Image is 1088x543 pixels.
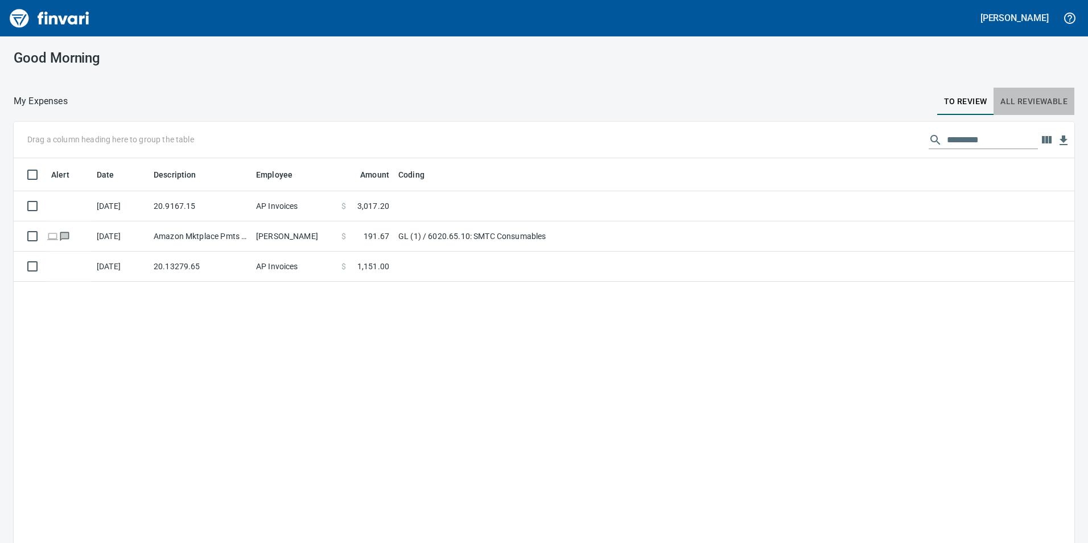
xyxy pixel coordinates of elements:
[47,232,59,240] span: Online transaction
[256,168,292,182] span: Employee
[27,134,194,145] p: Drag a column heading here to group the table
[252,221,337,252] td: [PERSON_NAME]
[149,191,252,221] td: 20.9167.15
[7,5,92,32] img: Finvari
[364,231,389,242] span: 191.67
[1000,94,1068,109] span: All Reviewable
[341,200,346,212] span: $
[1038,131,1055,149] button: Choose columns to display
[51,168,84,182] span: Alert
[357,200,389,212] span: 3,017.20
[341,231,346,242] span: $
[97,168,114,182] span: Date
[252,191,337,221] td: AP Invoices
[978,9,1052,27] button: [PERSON_NAME]
[345,168,389,182] span: Amount
[360,168,389,182] span: Amount
[51,168,69,182] span: Alert
[980,12,1049,24] h5: [PERSON_NAME]
[92,252,149,282] td: [DATE]
[944,94,987,109] span: To Review
[97,168,129,182] span: Date
[92,191,149,221] td: [DATE]
[154,168,211,182] span: Description
[14,94,68,108] p: My Expenses
[357,261,389,272] span: 1,151.00
[149,252,252,282] td: 20.13279.65
[394,221,678,252] td: GL (1) / 6020.65.10: SMTC Consumables
[256,168,307,182] span: Employee
[14,94,68,108] nav: breadcrumb
[341,261,346,272] span: $
[154,168,196,182] span: Description
[398,168,425,182] span: Coding
[149,221,252,252] td: Amazon Mktplace Pmts [DOMAIN_NAME][URL] WA
[398,168,439,182] span: Coding
[1055,132,1072,149] button: Download table
[14,50,349,66] h3: Good Morning
[59,232,71,240] span: Has messages
[252,252,337,282] td: AP Invoices
[92,221,149,252] td: [DATE]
